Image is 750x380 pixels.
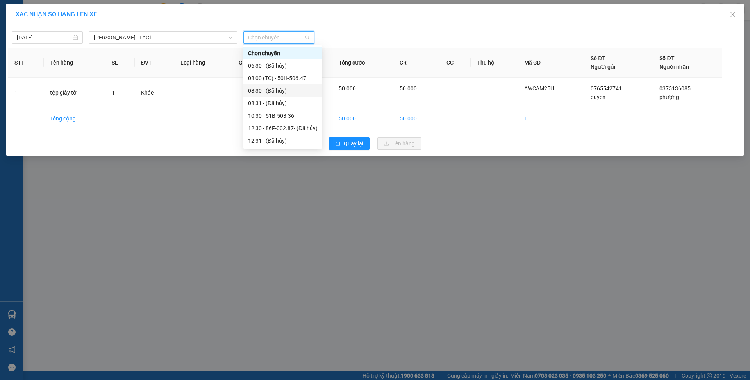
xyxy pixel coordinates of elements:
div: 08:00 (TC) - 50H-506.47 [248,74,318,82]
th: Thu hộ [471,48,518,78]
div: Chọn chuyến [243,47,322,59]
div: 12:31 - (Đã hủy) [248,136,318,145]
th: Loại hàng [174,48,232,78]
td: 1 [518,108,584,129]
th: CC [440,48,471,78]
span: quyên [591,94,605,100]
span: 0968278298 [3,51,38,58]
button: Close [722,4,744,26]
div: 06:30 - (Đã hủy) [248,61,318,70]
th: CR [393,48,440,78]
span: Người nhận [659,64,689,70]
strong: Nhà xe Mỹ Loan [3,3,39,25]
td: 50.000 [393,108,440,129]
button: rollbackQuay lại [329,137,370,150]
span: 0375136085 [659,85,691,91]
div: 12:30 - 86F-002.87 - (Đã hủy) [248,124,318,133]
span: 33 Bác Ái, P Phước Hội, TX Lagi [3,27,37,50]
span: 0765542741 [591,85,622,91]
td: 50.000 [332,108,393,129]
span: AWCAM25U [524,85,554,91]
td: tệp giấy tờ [44,78,105,108]
div: 08:30 - (Đã hủy) [248,86,318,95]
span: Chọn chuyến [248,32,309,43]
td: Khác [135,78,174,108]
th: STT [8,48,44,78]
span: rollback [335,141,341,147]
span: Người gửi [591,64,616,70]
span: Số ĐT [591,55,605,61]
span: Hồ Chí Minh - LaGi [94,32,232,43]
th: ĐVT [135,48,174,78]
span: Quay lại [344,139,363,148]
input: 12/10/2025 [17,33,71,42]
span: down [228,35,233,40]
th: Tên hàng [44,48,105,78]
span: 50.000 [400,85,417,91]
div: 10:30 - 51B-503.36 [248,111,318,120]
td: 1 [8,78,44,108]
span: XÁC NHẬN SỐ HÀNG LÊN XE [16,11,97,18]
th: Ghi chú [232,48,282,78]
span: 50.000 [339,85,356,91]
span: 1 [112,90,115,96]
th: Tổng cước [332,48,393,78]
span: close [730,11,736,18]
td: Tổng cộng [44,108,105,129]
div: Chọn chuyến [248,49,318,57]
span: TZQSIZ75 [62,14,95,22]
button: uploadLên hàng [377,137,421,150]
span: Số ĐT [659,55,674,61]
span: phượng [659,94,679,100]
th: Mã GD [518,48,584,78]
div: 08:31 - (Đã hủy) [248,99,318,108]
th: SL [105,48,135,78]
